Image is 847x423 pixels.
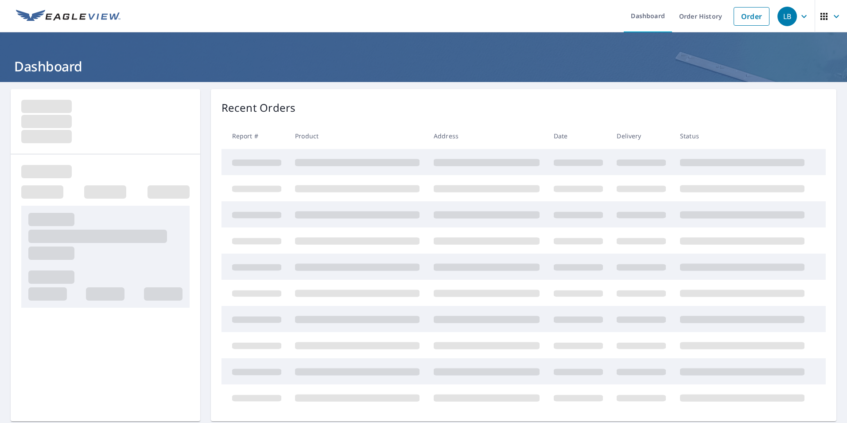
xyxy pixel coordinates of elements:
th: Report # [221,123,288,149]
th: Status [673,123,812,149]
h1: Dashboard [11,57,836,75]
th: Address [427,123,547,149]
th: Delivery [610,123,673,149]
th: Date [547,123,610,149]
img: EV Logo [16,10,120,23]
div: LB [777,7,797,26]
a: Order [734,7,769,26]
p: Recent Orders [221,100,296,116]
th: Product [288,123,427,149]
